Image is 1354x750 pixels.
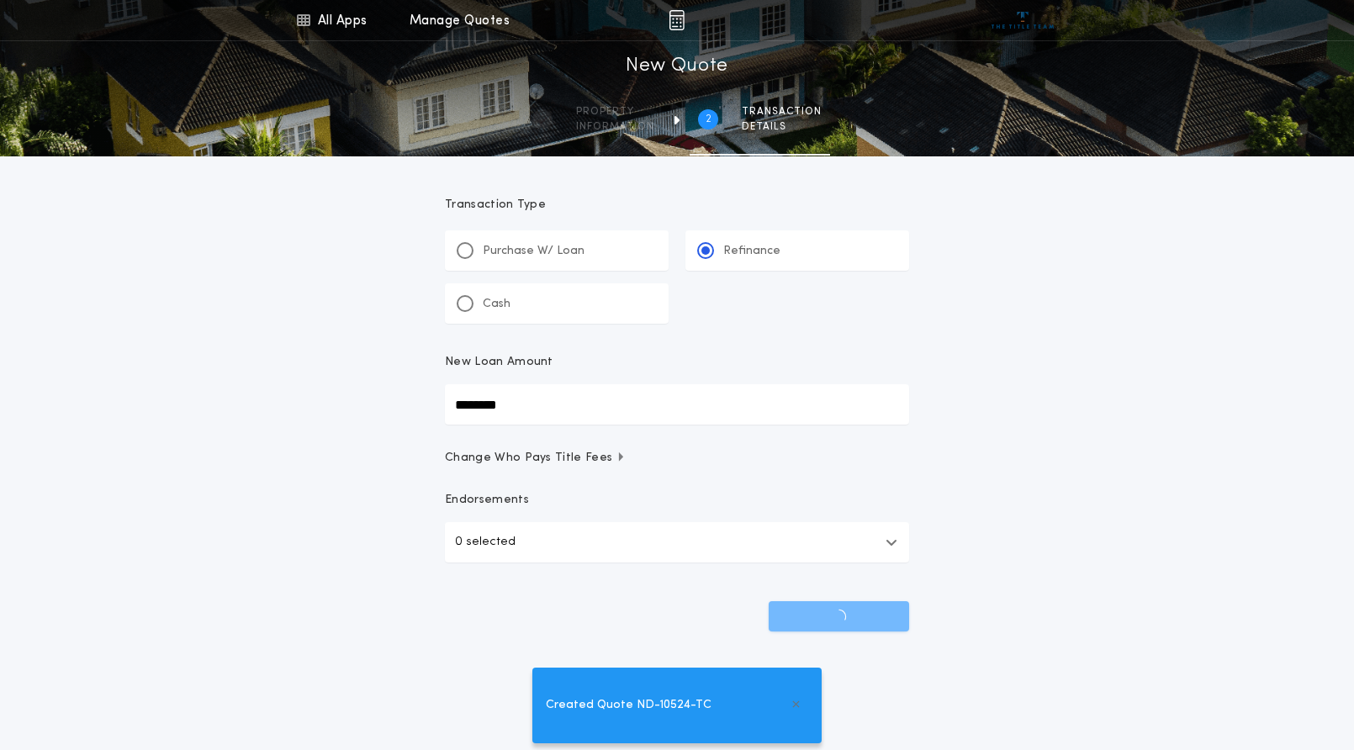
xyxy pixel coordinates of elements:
p: Purchase W/ Loan [483,243,584,260]
span: Created Quote ND-10524-TC [546,696,711,715]
span: details [742,120,822,134]
button: Change Who Pays Title Fees [445,450,909,467]
p: Endorsements [445,492,909,509]
p: Cash [483,296,510,313]
input: New Loan Amount [445,384,909,425]
p: Transaction Type [445,197,909,214]
span: Change Who Pays Title Fees [445,450,626,467]
span: Property [576,105,654,119]
p: Refinance [723,243,780,260]
p: New Loan Amount [445,354,553,371]
img: img [669,10,685,30]
span: information [576,120,654,134]
img: vs-icon [992,12,1055,29]
h1: New Quote [626,53,728,80]
p: 0 selected [455,532,516,552]
h2: 2 [706,113,711,126]
span: Transaction [742,105,822,119]
button: 0 selected [445,522,909,562]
